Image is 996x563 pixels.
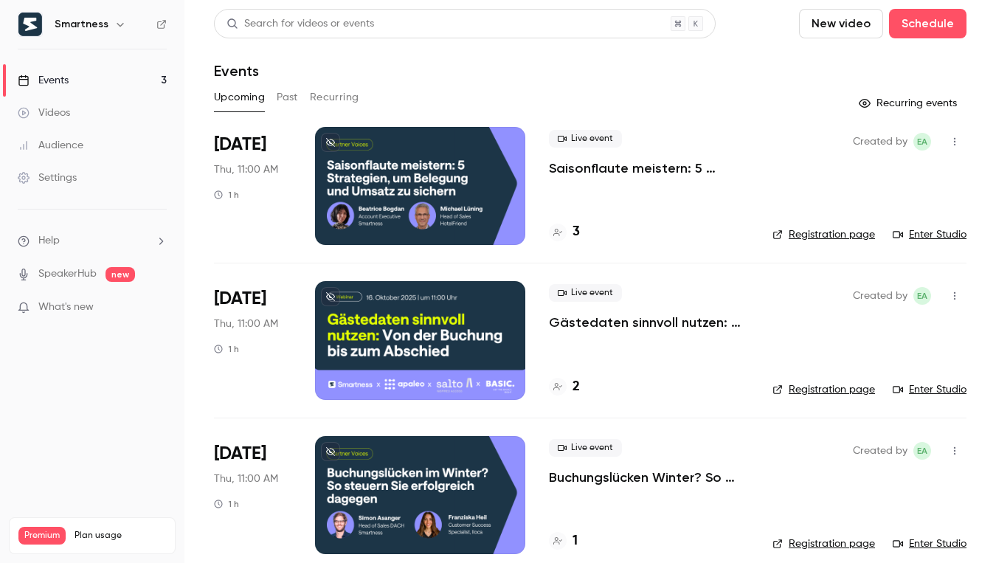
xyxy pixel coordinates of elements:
span: Created by [853,442,907,460]
div: 1 h [214,343,239,355]
span: Live event [549,439,622,457]
a: 2 [549,377,580,397]
a: Enter Studio [893,536,966,551]
a: SpeakerHub [38,266,97,282]
div: Oct 30 Thu, 11:00 AM (Europe/Rome) [214,436,291,554]
div: Oct 9 Thu, 11:00 AM (Europe/Rome) [214,127,291,245]
div: Videos [18,106,70,120]
a: Registration page [772,227,875,242]
a: 1 [549,531,578,551]
span: [DATE] [214,442,266,466]
button: Recurring events [852,91,966,115]
a: Enter Studio [893,382,966,397]
button: New video [799,9,883,38]
img: Smartness [18,13,42,36]
h4: 1 [573,531,578,551]
span: Eleonora Aste [913,287,931,305]
span: Created by [853,287,907,305]
span: EA [917,133,927,151]
div: Settings [18,170,77,185]
span: Eleonora Aste [913,442,931,460]
a: Saisonflaute meistern: 5 Strategien, um Belegung und Umsatz zu sichern [549,159,749,177]
div: Events [18,73,69,88]
div: Audience [18,138,83,153]
a: 3 [549,222,580,242]
span: Live event [549,130,622,148]
span: Help [38,233,60,249]
span: Thu, 11:00 AM [214,472,278,486]
a: Enter Studio [893,227,966,242]
span: Live event [549,284,622,302]
div: Search for videos or events [226,16,374,32]
button: Past [277,86,298,109]
a: Buchungslücken Winter? So steuern Sie erfolgreich dagegen [549,469,749,486]
div: Oct 16 Thu, 11:00 AM (Europe/Rome) [214,281,291,399]
div: 1 h [214,189,239,201]
h6: Smartness [55,17,108,32]
span: Thu, 11:00 AM [214,162,278,177]
span: What's new [38,300,94,315]
span: Eleonora Aste [913,133,931,151]
button: Recurring [310,86,359,109]
li: help-dropdown-opener [18,233,167,249]
h4: 2 [573,377,580,397]
span: new [106,267,135,282]
a: Gästedaten sinnvoll nutzen: Von der Buchung bis zur Abreise [549,314,749,331]
span: Premium [18,527,66,545]
span: Created by [853,133,907,151]
a: Registration page [772,536,875,551]
div: 1 h [214,498,239,510]
span: EA [917,287,927,305]
span: EA [917,442,927,460]
h4: 3 [573,222,580,242]
span: Plan usage [75,530,166,542]
span: Thu, 11:00 AM [214,317,278,331]
h1: Events [214,62,259,80]
a: Registration page [772,382,875,397]
span: [DATE] [214,287,266,311]
button: Upcoming [214,86,265,109]
button: Schedule [889,9,966,38]
span: [DATE] [214,133,266,156]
